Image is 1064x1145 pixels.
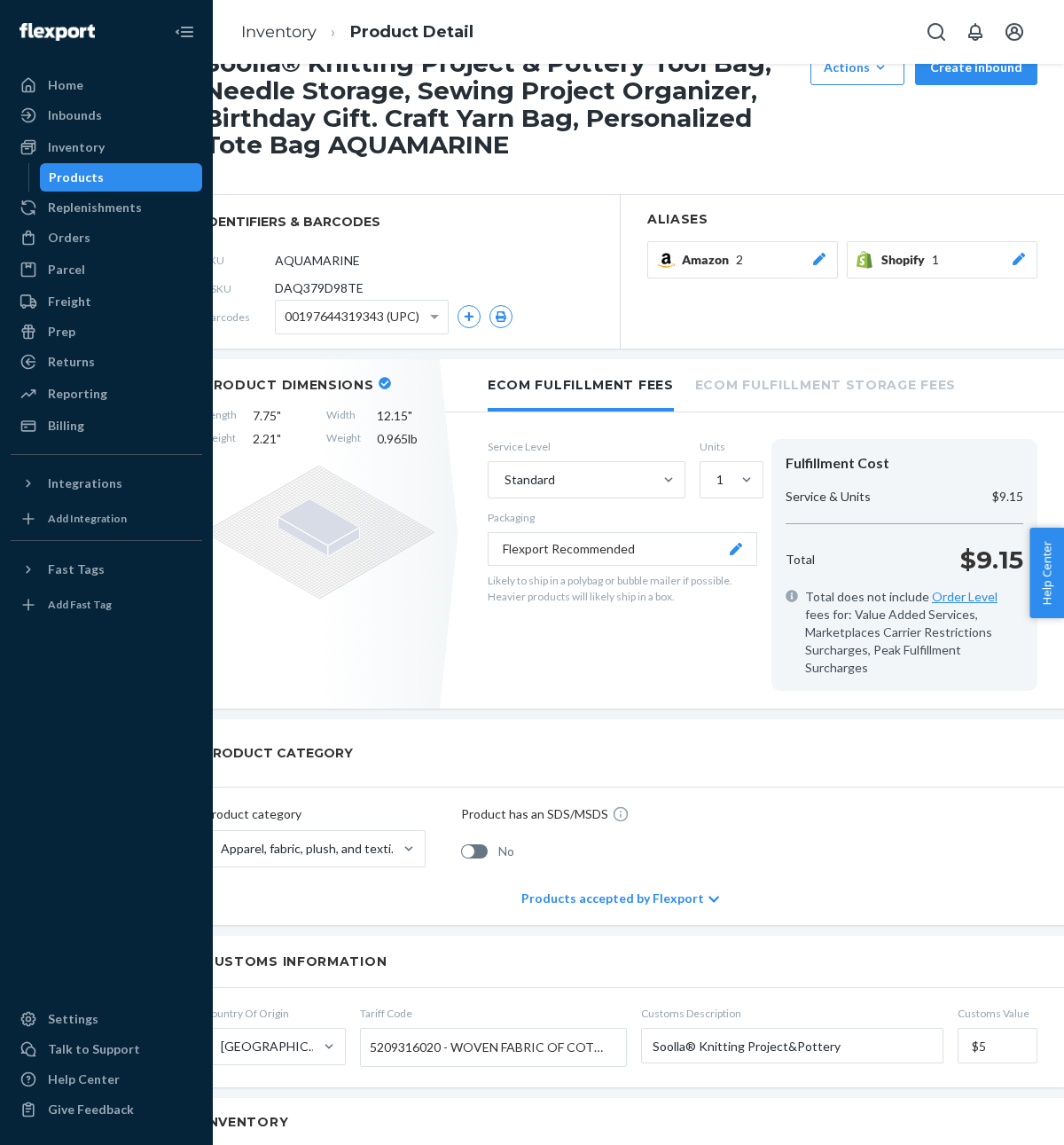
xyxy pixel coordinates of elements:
[20,23,95,41] img: Flexport logo
[521,872,719,925] div: Products accepted by Flexport
[48,1070,120,1088] div: Help Center
[326,407,361,425] span: Width
[241,22,317,42] a: Inventory
[350,22,473,42] a: Product Detail
[11,348,202,376] a: Returns
[461,805,608,823] p: Product has an SDS/MSDS
[881,251,932,269] span: Shopify
[326,430,361,448] span: Weight
[219,840,221,858] input: Apparel, fabric, plush, and textiles
[48,76,83,94] div: Home
[48,1101,134,1118] div: Give Feedback
[11,318,202,346] a: Prep
[488,573,757,603] p: Likely to ship in a polybag or bubble mailer if possible. Heavier products will likely ship in a ...
[204,953,1037,969] h2: Customs Information
[960,542,1023,577] p: $9.15
[682,251,736,269] span: Amazon
[48,511,127,526] div: Add Integration
[219,1038,221,1055] input: [GEOGRAPHIC_DATA]
[48,293,91,310] div: Freight
[11,505,202,533] a: Add Integration
[786,453,1023,474] div: Fulfillment Cost
[48,261,85,278] div: Parcel
[919,14,954,50] button: Open Search Box
[370,1032,608,1063] span: 5209316020 - WOVEN FABRIC OF COTTON CONTAINING >= 85% BY WEIGHT OF COTTON, PLAIN WEAVE WEIGHING >...
[786,488,871,506] p: Service & Units
[204,281,275,296] span: DSKU
[716,471,724,489] div: 1
[488,359,674,412] li: Ecom Fulfillment Fees
[11,412,202,440] a: Billing
[505,471,555,489] div: Standard
[736,251,743,269] span: 2
[958,1006,1037,1021] span: Customs Value
[48,138,105,156] div: Inventory
[275,279,364,297] span: DAQ379D98TE
[11,469,202,498] button: Integrations
[641,1006,943,1021] span: Customs Description
[11,101,202,129] a: Inbounds
[824,59,891,76] div: Actions
[488,510,757,525] p: Packaging
[992,488,1023,506] p: $9.15
[253,407,310,425] span: 7.75
[377,430,434,448] span: 0.965 lb
[488,439,685,454] label: Service Level
[227,6,488,59] ol: breadcrumbs
[11,71,202,99] a: Home
[997,14,1032,50] button: Open account menu
[11,555,202,584] button: Fast Tags
[48,597,112,612] div: Add Fast Tag
[221,840,402,858] div: Apparel, fabric, plush, and textiles
[11,1065,202,1094] a: Help Center
[48,323,75,341] div: Prep
[221,1038,322,1055] div: [GEOGRAPHIC_DATA]
[48,1010,98,1028] div: Settings
[11,1005,202,1033] a: Settings
[647,213,1037,226] h2: Aliases
[915,50,1037,85] button: Create inbound
[11,380,202,408] a: Reporting
[48,199,142,216] div: Replenishments
[48,474,122,492] div: Integrations
[488,532,757,566] button: Flexport Recommended
[11,591,202,619] a: Add Fast Tag
[932,589,997,604] a: Order Level
[48,385,107,403] div: Reporting
[11,1035,202,1063] a: Talk to Support
[277,431,281,446] span: "
[48,1040,140,1058] div: Talk to Support
[48,417,84,435] div: Billing
[360,1006,627,1021] span: Tariff Code
[48,353,95,371] div: Returns
[11,224,202,252] a: Orders
[49,169,104,186] div: Products
[204,430,237,448] span: Height
[204,50,802,159] h1: Soolla® Knitting Project & Pottery Tool Bag, Needle Storage, Sewing Project Organizer, Birthday G...
[204,1006,346,1021] span: Country Of Origin
[204,213,593,231] span: identifiers & barcodes
[204,407,237,425] span: Length
[204,253,275,268] span: SKU
[715,471,716,489] input: 1
[847,241,1037,278] button: Shopify1
[810,50,904,85] button: Actions
[377,407,434,425] span: 12.15
[204,377,374,393] h2: Product Dimensions
[11,1095,202,1124] button: Give Feedback
[408,408,412,423] span: "
[498,843,514,860] span: No
[285,302,419,332] span: 00197644319343 (UPC)
[958,14,993,50] button: Open notifications
[11,193,202,222] a: Replenishments
[204,805,426,823] p: Product category
[277,408,281,423] span: "
[958,1028,1037,1063] input: Customs Value
[1029,528,1064,618] button: Help Center
[204,1116,1037,1129] h2: Inventory
[786,551,815,569] p: Total
[695,359,956,408] li: Ecom Fulfillment Storage Fees
[48,106,102,124] div: Inbounds
[805,588,1023,677] span: Total does not include fees for: Value Added Services, Marketplaces Carrier Restrictions Surcharg...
